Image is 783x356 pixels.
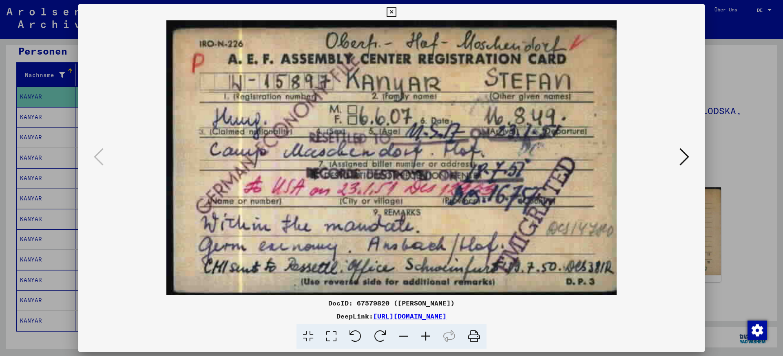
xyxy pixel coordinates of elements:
div: DeepLink: [78,311,705,321]
img: Zustimmung ändern [748,321,767,340]
div: Zustimmung ändern [747,320,767,340]
a: [URL][DOMAIN_NAME] [373,312,447,320]
div: DocID: 67579820 ([PERSON_NAME]) [78,298,705,308]
img: 001.jpg [106,20,677,295]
